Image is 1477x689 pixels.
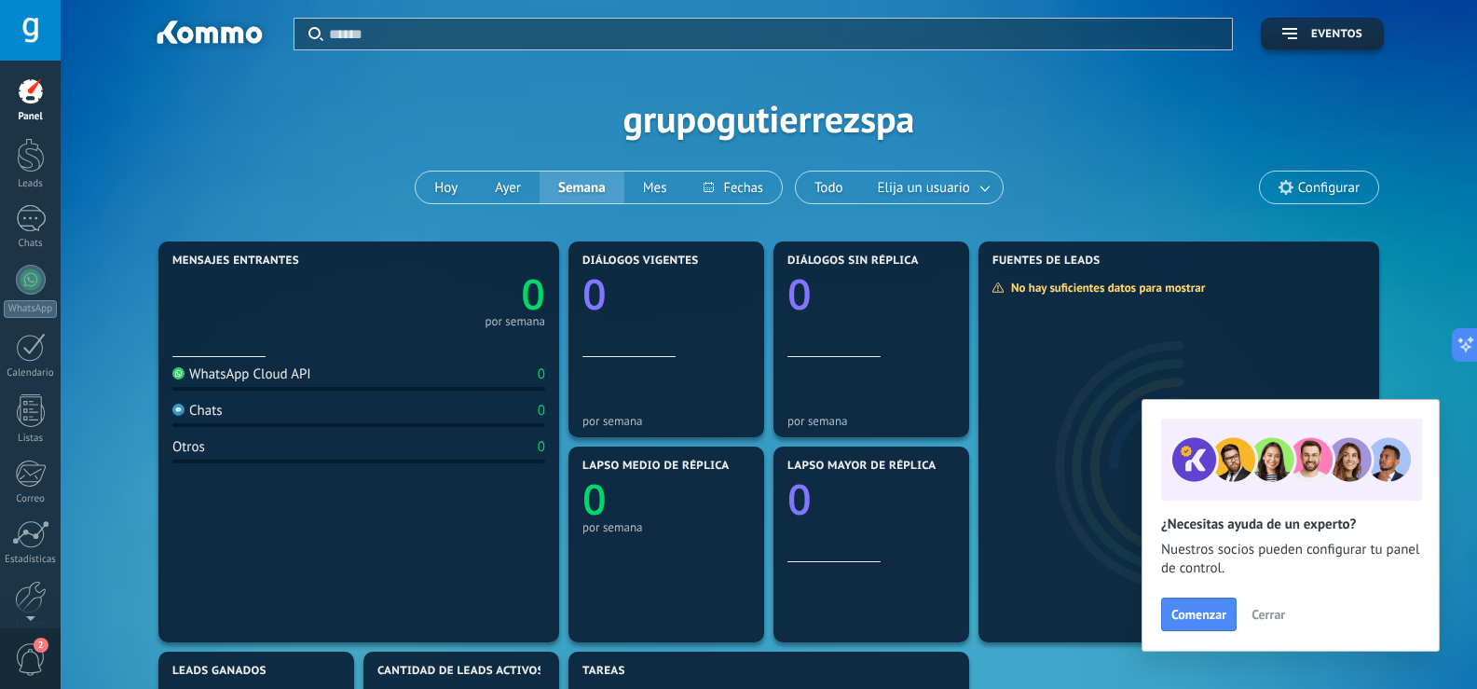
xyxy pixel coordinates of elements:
span: Elija un usuario [874,175,974,200]
img: Chats [172,404,185,416]
text: 0 [521,266,545,323]
div: WhatsApp Cloud API [172,365,311,383]
div: Listas [4,433,58,445]
div: 0 [538,438,545,456]
span: Diálogos sin réplica [787,255,919,268]
button: Fechas [685,172,781,203]
div: por semana [582,520,750,534]
div: 0 [538,365,545,383]
text: 0 [582,266,607,323]
button: Comenzar [1161,598,1237,631]
div: 0 [538,402,545,420]
div: Chats [4,238,58,250]
span: Comenzar [1171,608,1226,621]
h2: ¿Necesitas ayuda de un experto? [1161,516,1420,533]
span: Tareas [582,665,625,678]
div: Chats [172,402,223,420]
button: Elija un usuario [862,172,1003,203]
button: Hoy [416,172,476,203]
text: 0 [787,266,812,323]
div: Panel [4,111,58,123]
div: por semana [582,414,750,428]
div: WhatsApp [4,300,57,318]
span: Nuestros socios pueden configurar tu panel de control. [1161,541,1420,578]
span: Cantidad de leads activos [377,665,544,678]
button: Eventos [1261,18,1384,50]
span: Leads ganados [172,665,267,678]
div: Calendario [4,367,58,379]
span: 2 [34,638,48,653]
button: Ayer [476,172,540,203]
span: Cerrar [1251,608,1285,621]
span: Mensajes entrantes [172,255,299,268]
div: por semana [787,414,955,428]
span: Lapso mayor de réplica [787,460,936,473]
div: por semana [485,317,545,326]
div: Estadísticas [4,554,58,566]
button: Todo [796,172,862,203]
div: Correo [4,493,58,505]
button: Semana [540,172,624,203]
span: Diálogos vigentes [582,255,699,268]
button: Mes [624,172,686,203]
span: Configurar [1298,180,1360,196]
button: Cerrar [1243,600,1293,628]
img: WhatsApp Cloud API [172,367,185,379]
span: Lapso medio de réplica [582,460,730,473]
div: Otros [172,438,205,456]
span: Eventos [1311,28,1362,41]
span: Fuentes de leads [992,255,1101,268]
div: No hay suficientes datos para mostrar [992,280,1218,296]
text: 0 [582,471,607,528]
text: 0 [787,471,812,528]
div: Leads [4,178,58,190]
a: 0 [359,266,545,323]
